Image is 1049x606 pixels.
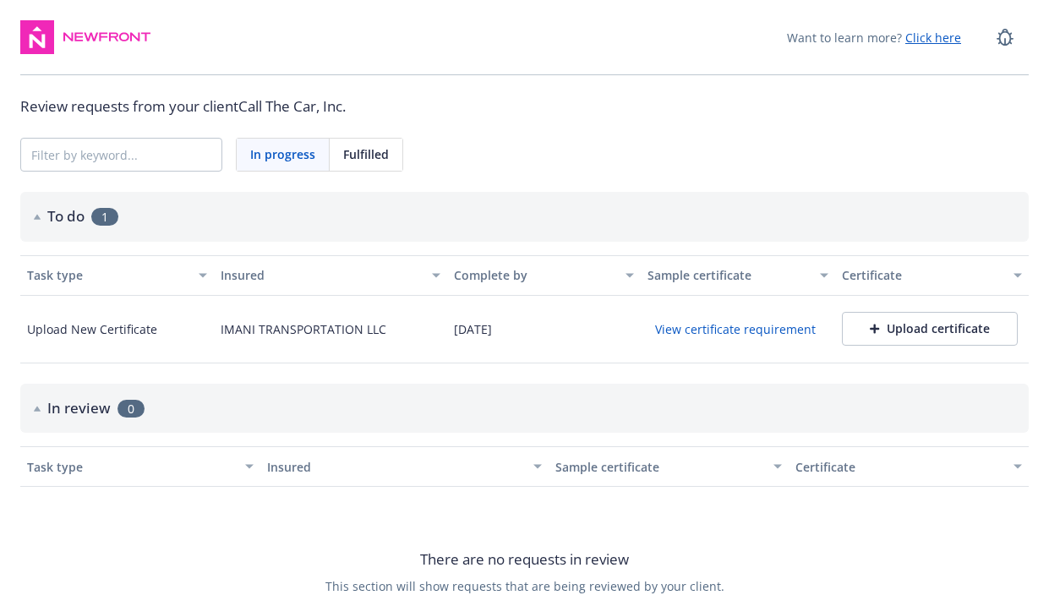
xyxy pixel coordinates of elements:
div: [DATE] [454,320,492,338]
h2: In review [47,397,111,419]
div: Insured [221,266,421,284]
div: Task type [27,458,235,476]
button: View certificate requirement [647,316,823,342]
img: navigator-logo.svg [20,20,54,54]
button: Insured [260,446,549,487]
button: Complete by [447,255,641,296]
span: Want to learn more? [787,29,961,46]
input: Filter by keyword... [21,139,221,171]
button: Sample certificate [549,446,789,487]
button: Upload certificate [842,312,1018,346]
button: Task type [20,446,260,487]
div: Upload certificate [870,320,990,337]
button: Certificate [789,446,1029,487]
button: Certificate [835,255,1029,296]
div: Complete by [454,266,615,284]
span: This section will show requests that are being reviewed by your client. [325,577,724,595]
span: 1 [91,208,118,226]
div: Certificate [842,266,1003,284]
div: Certificate [795,458,1003,476]
span: In progress [250,145,315,163]
div: Sample certificate [647,266,809,284]
span: 0 [117,400,145,418]
button: Sample certificate [641,255,834,296]
div: IMANI TRANSPORTATION LLC [221,320,386,338]
span: There are no requests in review [420,549,629,571]
div: Insured [267,458,523,476]
a: Click here [905,30,961,46]
button: Insured [214,255,446,296]
a: Report a Bug [988,20,1022,54]
h2: To do [47,205,85,227]
button: Task type [20,255,214,296]
div: Sample certificate [555,458,763,476]
div: Task type [27,266,188,284]
span: Fulfilled [343,145,389,163]
div: Review requests from your client Call The Car, Inc. [20,96,1029,117]
img: Newfront Logo [61,29,153,46]
div: Upload New Certificate [27,320,157,338]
